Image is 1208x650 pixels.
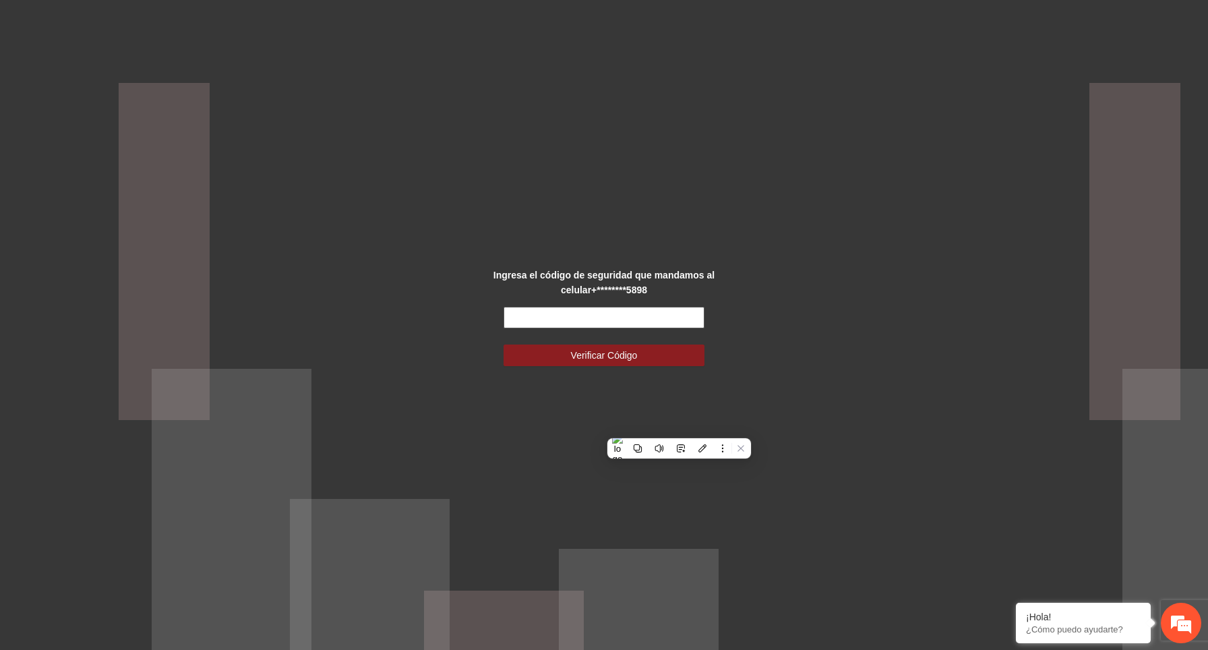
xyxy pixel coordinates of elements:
p: ¿Cómo puedo ayudarte? [1026,624,1141,634]
span: Verificar Código [571,348,638,363]
div: Chatee con nosotros ahora [70,69,227,86]
textarea: Escriba su mensaje y pulse “Intro” [7,368,257,415]
div: ¡Hola! [1026,612,1141,622]
button: Verificar Código [504,345,705,366]
strong: Ingresa el código de seguridad que mandamos al celular +********5898 [493,270,715,295]
span: Estamos en línea. [78,180,186,316]
div: Minimizar ventana de chat en vivo [221,7,253,39]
